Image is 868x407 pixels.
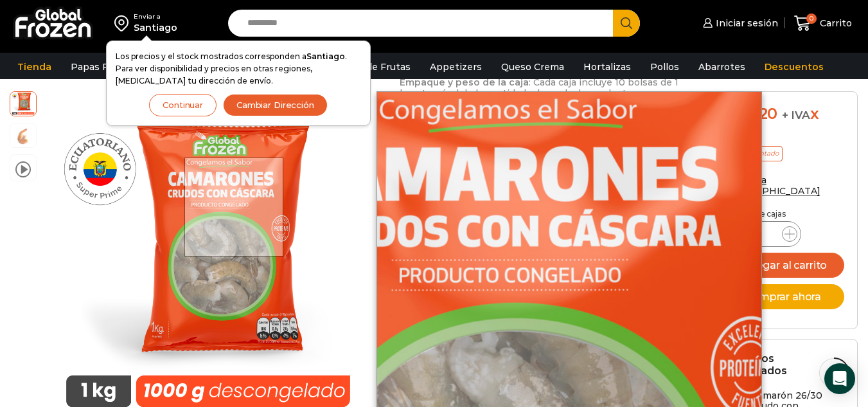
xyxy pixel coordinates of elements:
[116,50,361,87] p: Los precios y el stock mostrados corresponden a . Para ver disponibilidad y precios en otras regi...
[306,51,345,61] strong: Santiago
[134,12,177,21] div: Enviar a
[782,109,810,122] span: + IVA
[577,55,637,79] a: Hortalizas
[700,10,778,36] a: Iniciar sesión
[495,55,571,79] a: Queso Crema
[613,10,640,37] button: Search button
[758,55,830,79] a: Descuentos
[10,90,36,116] span: PM04004021
[817,17,852,30] span: Carrito
[10,123,36,149] span: camaron-con-cascara
[718,284,845,309] button: Comprar ahora
[149,94,217,116] button: Continuar
[423,55,488,79] a: Appetizers
[692,55,752,79] a: Abarrotes
[718,352,845,377] h2: Productos relacionados
[718,174,820,197] a: Enviar a [GEOGRAPHIC_DATA]
[11,55,58,79] a: Tienda
[718,105,845,142] div: x caja
[134,21,177,34] div: Santiago
[330,55,417,79] a: Pulpa de Frutas
[644,55,686,79] a: Pollos
[223,94,328,116] button: Cambiar Dirección
[718,210,845,219] p: Cantidad de cajas
[791,8,855,39] a: 0 Carrito
[806,14,817,24] span: 0
[824,363,855,394] div: Open Intercom Messenger
[713,17,778,30] span: Iniciar sesión
[718,253,845,278] button: Agregar al carrito
[64,55,136,79] a: Papas Fritas
[114,12,134,34] img: address-field-icon.svg
[400,77,529,88] strong: Empaque y peso de la caja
